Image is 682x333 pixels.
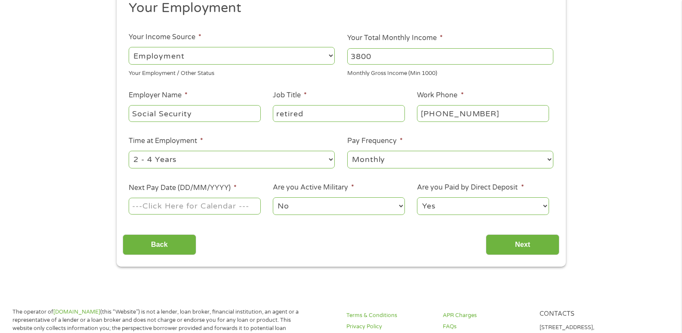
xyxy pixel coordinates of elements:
[129,66,335,78] div: Your Employment / Other Status
[417,105,549,121] input: (231) 754-4010
[443,311,529,320] a: APR Charges
[129,184,237,193] label: Next Pay Date (DD/MM/YYYY)
[129,137,203,146] label: Time at Employment
[129,33,201,42] label: Your Income Source
[273,183,354,192] label: Are you Active Military
[417,91,463,100] label: Work Phone
[273,91,307,100] label: Job Title
[129,105,260,121] input: Walmart
[123,234,196,255] input: Back
[417,183,524,192] label: Are you Paid by Direct Deposit
[347,48,553,65] input: 1800
[347,66,553,78] div: Monthly Gross Income (Min 1000)
[347,137,403,146] label: Pay Frequency
[486,234,559,255] input: Next
[346,311,432,320] a: Terms & Conditions
[273,105,404,121] input: Cashier
[347,34,443,43] label: Your Total Monthly Income
[53,308,100,315] a: [DOMAIN_NAME]
[129,198,260,214] input: ---Click Here for Calendar ---
[540,310,626,318] h4: Contacts
[129,91,188,100] label: Employer Name
[346,323,432,331] a: Privacy Policy
[443,323,529,331] a: FAQs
